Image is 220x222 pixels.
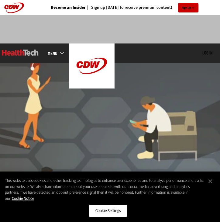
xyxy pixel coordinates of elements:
img: Home [69,43,115,88]
div: This website uses cookies and other tracking technologies to enhance user experience and to analy... [5,178,204,201]
a: Become an Insider [51,5,86,10]
button: Cookie Settings [89,204,127,217]
div: User menu [202,50,212,56]
a: mobile-menu [48,51,69,56]
a: Log in [202,50,212,55]
img: Home [2,50,39,56]
button: Close [204,175,217,188]
a: More information about your privacy [12,196,34,201]
a: Sign Up [178,3,198,12]
a: CDW [69,84,115,90]
a: Sign up [DATE] to receive premium content! [86,5,172,10]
